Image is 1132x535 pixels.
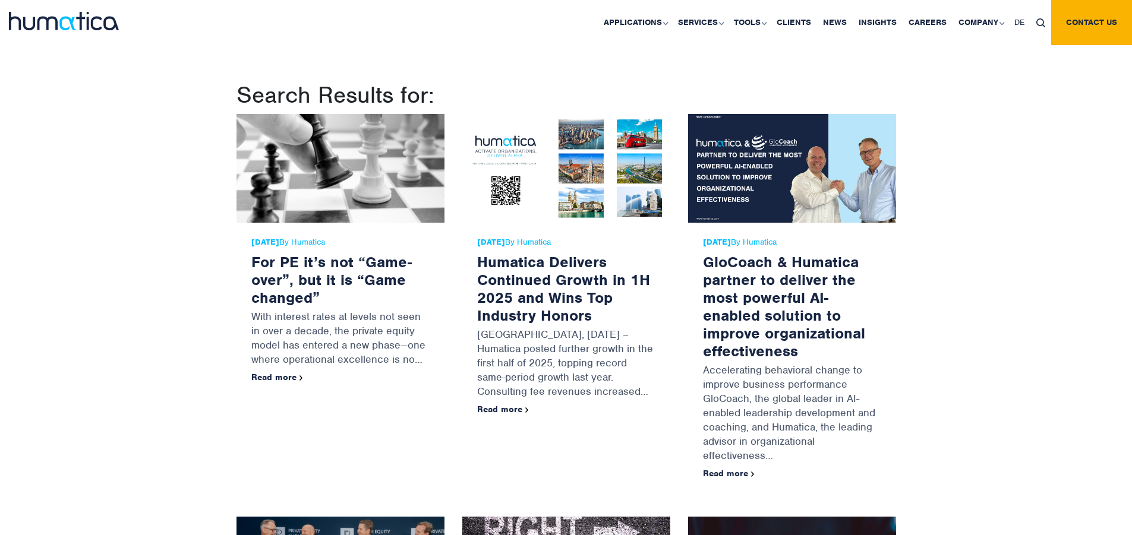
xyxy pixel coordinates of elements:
[9,12,119,30] img: logo
[477,404,529,414] a: Read more
[703,252,865,360] a: GloCoach & Humatica partner to deliver the most powerful AI-enabled solution to improve organizat...
[751,471,755,477] img: arrowicon
[237,81,896,109] h1: Search Results for:
[1014,17,1024,27] span: DE
[703,360,881,468] p: Accelerating behavioral change to improve business performance GloCoach, the global leader in AI-...
[251,238,430,247] span: By Humatica
[251,237,279,247] strong: [DATE]
[703,237,731,247] strong: [DATE]
[477,238,655,247] span: By Humatica
[299,375,303,381] img: arrowicon
[251,372,303,382] a: Read more
[251,252,412,307] a: For PE it’s not “Game-over”, but it is “Game changed”
[477,252,650,325] a: Humatica Delivers Continued Growth in 1H 2025 and Wins Top Industry Honors
[237,114,444,223] img: For PE it’s not “Game-over”, but it is “Game changed”
[477,237,505,247] strong: [DATE]
[251,306,430,372] p: With interest rates at levels not seen in over a decade, the private equity model has entered a n...
[703,468,755,479] a: Read more
[525,407,529,413] img: arrowicon
[462,114,670,223] img: Humatica Delivers Continued Growth in 1H 2025 and Wins Top Industry Honors
[477,324,655,404] p: [GEOGRAPHIC_DATA], [DATE] – Humatica posted further growth in the first half of 2025, topping rec...
[688,114,896,223] img: GloCoach & Humatica partner to deliver the most powerful AI-enabled solution to improve organizat...
[1036,18,1045,27] img: search_icon
[703,238,881,247] span: By Humatica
